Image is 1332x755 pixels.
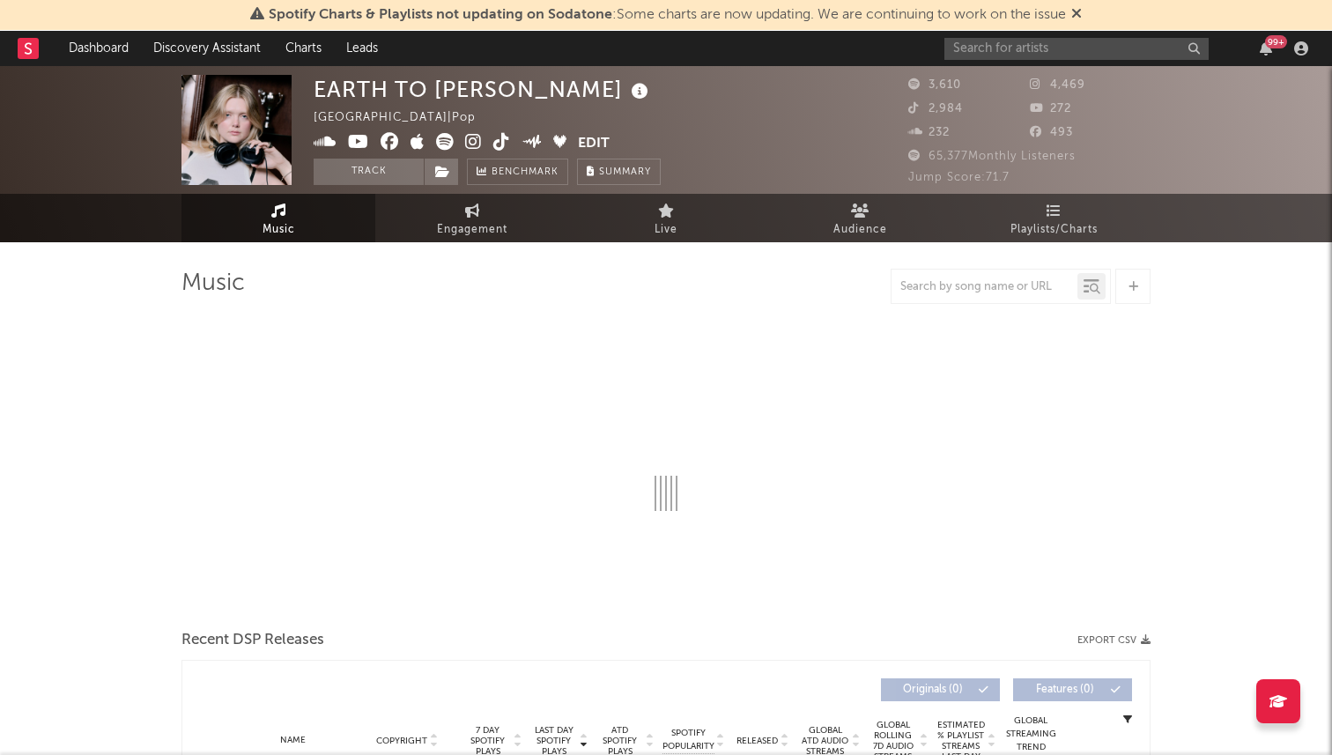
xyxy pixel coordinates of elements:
button: Edit [578,133,610,155]
button: Features(0) [1013,678,1132,701]
span: 3,610 [908,79,961,91]
button: 99+ [1260,41,1272,56]
a: Engagement [375,194,569,242]
span: 65,377 Monthly Listeners [908,151,1076,162]
input: Search by song name or URL [892,280,1077,294]
span: Engagement [437,219,507,241]
div: Name [235,734,351,747]
a: Charts [273,31,334,66]
a: Live [569,194,763,242]
span: Dismiss [1071,8,1082,22]
span: Spotify Popularity [662,727,714,753]
span: 272 [1030,103,1071,115]
span: Features ( 0 ) [1025,685,1106,695]
button: Originals(0) [881,678,1000,701]
a: Leads [334,31,390,66]
a: Benchmark [467,159,568,185]
button: Track [314,159,424,185]
input: Search for artists [944,38,1209,60]
a: Discovery Assistant [141,31,273,66]
span: Released [736,736,778,746]
span: Spotify Charts & Playlists not updating on Sodatone [269,8,612,22]
div: [GEOGRAPHIC_DATA] | Pop [314,107,496,129]
span: : Some charts are now updating. We are continuing to work on the issue [269,8,1066,22]
span: Live [655,219,677,241]
span: 4,469 [1030,79,1085,91]
span: Playlists/Charts [1010,219,1098,241]
a: Dashboard [56,31,141,66]
a: Audience [763,194,957,242]
a: Music [181,194,375,242]
span: Audience [833,219,887,241]
a: Playlists/Charts [957,194,1151,242]
span: Recent DSP Releases [181,630,324,651]
span: Copyright [376,736,427,746]
button: Summary [577,159,661,185]
span: 232 [908,127,950,138]
span: Benchmark [492,162,559,183]
span: Originals ( 0 ) [892,685,973,695]
span: Summary [599,167,651,177]
div: 99 + [1265,35,1287,48]
div: EARTH TO [PERSON_NAME] [314,75,653,104]
span: 2,984 [908,103,963,115]
button: Export CSV [1077,635,1151,646]
span: 493 [1030,127,1073,138]
span: Jump Score: 71.7 [908,172,1010,183]
span: Music [263,219,295,241]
